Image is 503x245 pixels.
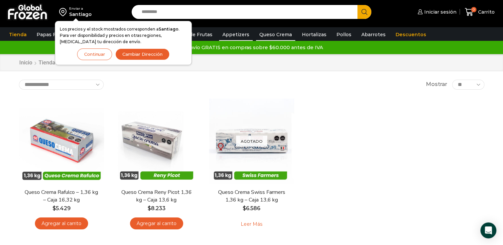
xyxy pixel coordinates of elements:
[35,217,88,230] a: Agregar al carrito: “Queso Crema Rafulco - 1,36 kg - Caja 16,32 kg”
[19,80,104,90] select: Pedido de la tienda
[171,28,216,41] a: Pulpa de Frutas
[243,205,260,211] bdi: 6.586
[38,59,56,67] a: Tienda
[423,9,456,15] span: Iniciar sesión
[118,189,194,204] a: Queso Crema Reny Picot 1,36 kg – Caja 13,6 kg
[159,27,179,32] strong: Santiago
[236,135,267,146] p: Agotado
[59,6,69,18] img: address-field-icon.svg
[148,205,166,211] bdi: 8.233
[77,48,112,60] button: Continuar
[69,11,92,18] div: Santiago
[130,217,183,230] a: Agregar al carrito: “Queso Crema Reny Picot 1,36 kg - Caja 13,6 kg”
[333,28,355,41] a: Pollos
[299,28,330,41] a: Hortalizas
[53,205,56,211] span: $
[19,59,33,67] a: Inicio
[416,5,456,19] a: Iniciar sesión
[358,28,389,41] a: Abarrotes
[471,7,476,12] span: 0
[256,28,295,41] a: Queso Crema
[357,5,371,19] button: Search button
[148,205,151,211] span: $
[213,189,290,204] a: Queso Crema Swiss Farmers 1,36 kg – Caja 13,6 kg
[23,189,99,204] a: Queso Crema Rafulco – 1,36 kg – Caja 16,32 kg
[115,48,170,60] button: Cambiar Dirección
[426,81,447,88] span: Mostrar
[476,9,495,15] span: Carrito
[230,217,273,231] a: Leé más sobre “Queso Crema Swiss Farmers 1,36 kg - Caja 13,6 kg”
[53,205,70,211] bdi: 5.429
[219,28,253,41] a: Appetizers
[33,28,70,41] a: Papas Fritas
[19,59,101,67] nav: Breadcrumb
[392,28,430,41] a: Descuentos
[69,6,92,11] div: Enviar a
[463,4,496,20] a: 0 Carrito
[6,28,30,41] a: Tienda
[243,205,246,211] span: $
[60,26,187,45] p: Los precios y el stock mostrados corresponden a . Para ver disponibilidad y precios en otras regi...
[480,222,496,238] div: Open Intercom Messenger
